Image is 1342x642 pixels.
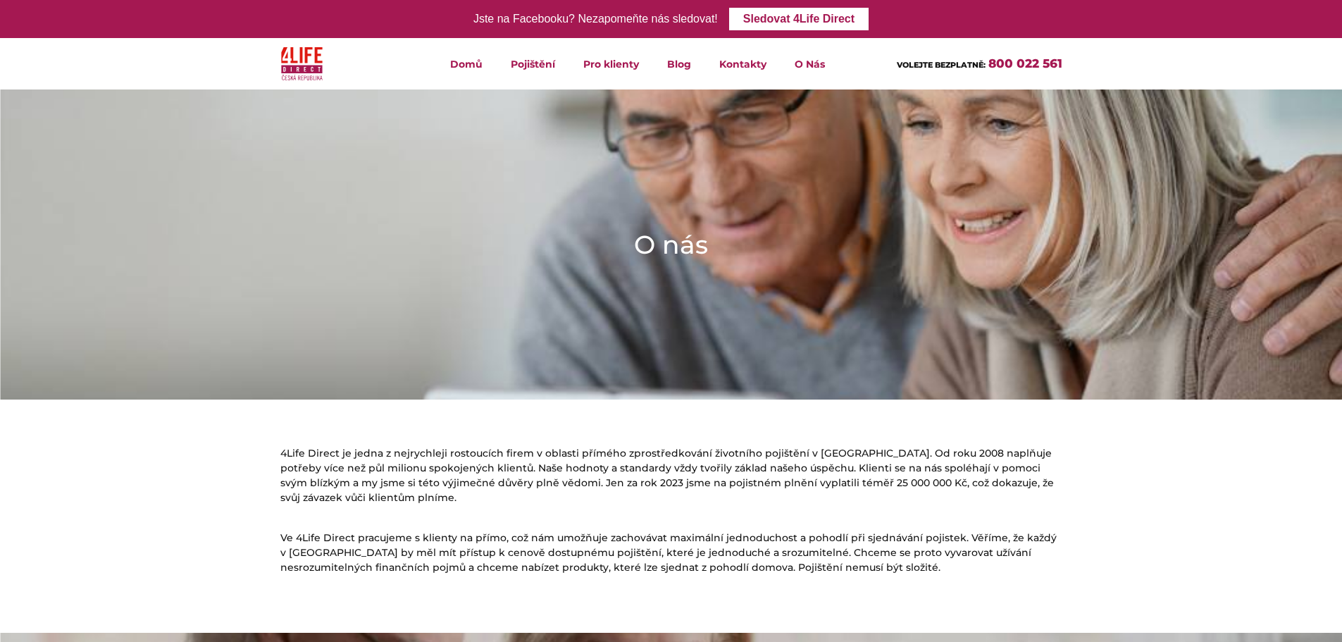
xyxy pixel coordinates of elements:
[436,38,497,89] a: Domů
[897,60,986,70] span: VOLEJTE BEZPLATNĚ:
[280,446,1062,505] p: 4Life Direct je jedna z nejrychleji rostoucích firem v oblasti přímého zprostředkování životního ...
[705,38,781,89] a: Kontakty
[634,227,708,262] h1: O nás
[473,9,718,30] div: Jste na Facebooku? Nezapomeňte nás sledovat!
[280,531,1062,575] p: Ve 4Life Direct pracujeme s klienty na přímo, což nám umožňuje zachovávat maximální jednoduchost ...
[653,38,705,89] a: Blog
[729,8,869,30] a: Sledovat 4Life Direct
[281,44,323,84] img: 4Life Direct Česká republika logo
[988,56,1062,70] a: 800 022 561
